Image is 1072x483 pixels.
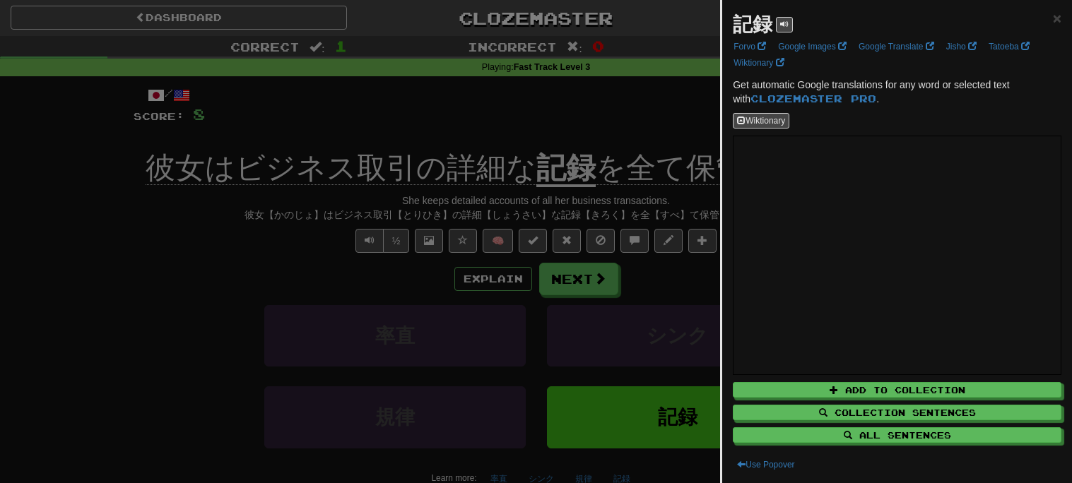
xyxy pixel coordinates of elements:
a: Forvo [729,39,770,54]
button: Use Popover [733,457,799,472]
button: Add to Collection [733,382,1061,398]
button: All Sentences [733,427,1061,443]
button: Close [1053,11,1061,25]
a: Google Translate [854,39,938,54]
a: Jisho [942,39,981,54]
button: Collection Sentences [733,405,1061,420]
a: Tatoeba [984,39,1034,54]
strong: 記録 [733,13,772,35]
a: Clozemaster Pro [750,93,876,105]
p: Get automatic Google translations for any word or selected text with . [733,78,1061,106]
a: Google Images [774,39,851,54]
button: Wiktionary [733,113,789,129]
span: × [1053,10,1061,26]
a: Wiktionary [729,55,788,71]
